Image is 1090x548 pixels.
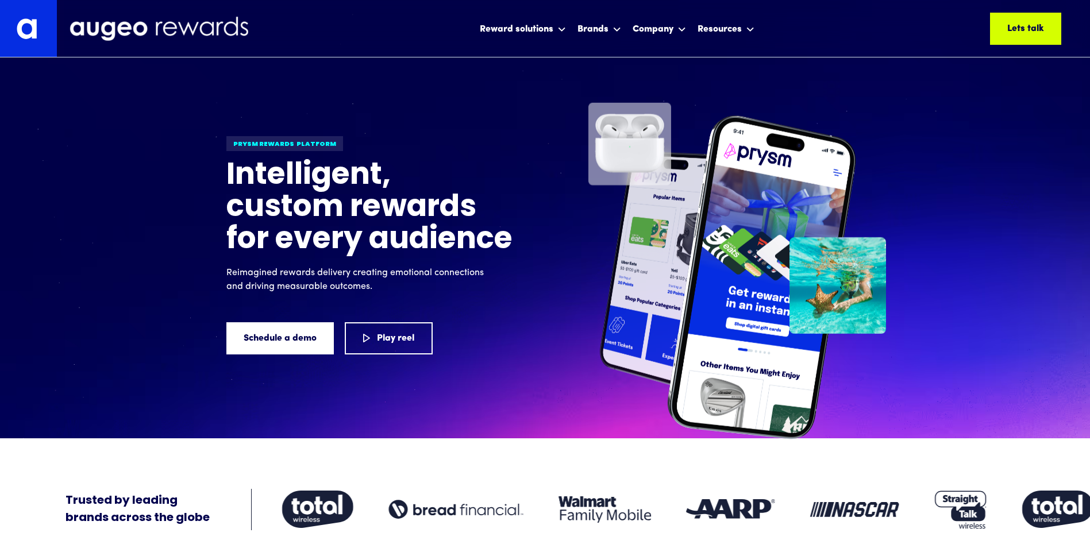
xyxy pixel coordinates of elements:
div: Resources [695,13,757,44]
div: Brands [577,22,608,36]
div: Prysm Rewards platform [226,136,343,151]
div: Company [630,13,689,44]
h1: Intelligent, custom rewards for every audience [226,160,514,257]
div: Reward solutions [480,22,553,36]
a: Schedule a demo [226,322,334,354]
p: Reimagined rewards delivery creating emotional connections and driving measurable outcomes. [226,266,491,294]
div: Brands [575,13,624,44]
div: Reward solutions [477,13,569,44]
div: Company [633,22,673,36]
a: Lets talk [990,13,1061,45]
div: Trusted by leading brands across the globe [66,492,210,527]
div: Resources [698,22,742,36]
img: Client logo: Walmart Family Mobile [559,496,651,523]
a: Play reel [345,322,433,354]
